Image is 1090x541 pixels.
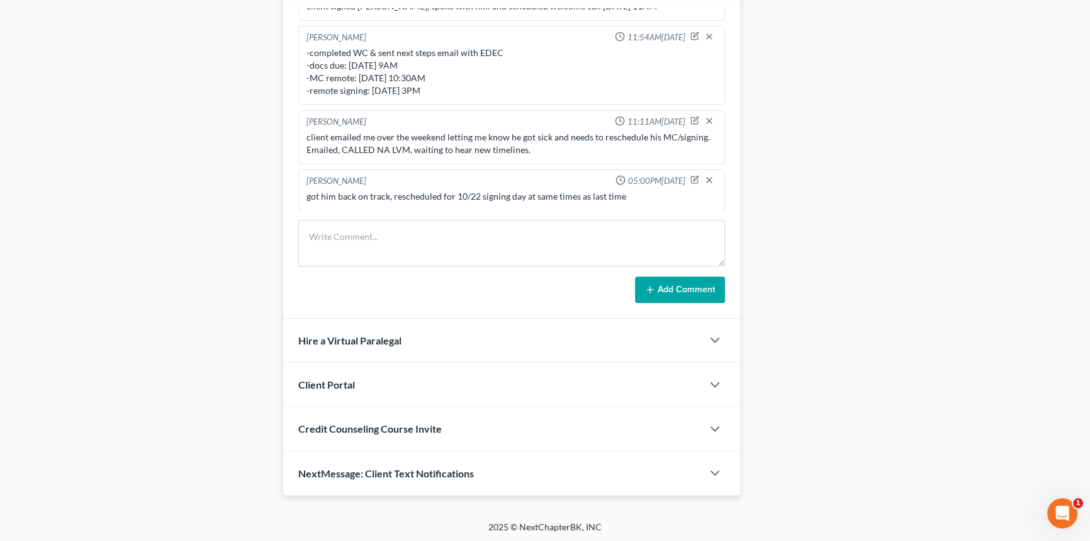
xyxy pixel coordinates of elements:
[306,175,366,188] div: [PERSON_NAME]
[627,116,685,128] span: 11:11AM[DATE]
[306,47,717,97] div: -completed WC & sent next steps email with EDEC -docs due: [DATE] 9AM -MC remote: [DATE] 10:30AM ...
[298,334,402,346] span: Hire a Virtual Paralegal
[306,131,717,156] div: client emailed me over the weekend letting me know he got sick and needs to reschedule his MC/sig...
[306,31,366,44] div: [PERSON_NAME]
[298,379,355,390] span: Client Portal
[298,467,474,479] span: NextMessage: Client Text Notifications
[298,423,442,435] span: Credit Counseling Course Invite
[635,276,725,303] button: Add Comment
[627,31,685,43] span: 11:54AM[DATE]
[1073,498,1083,508] span: 1
[306,116,366,128] div: [PERSON_NAME]
[306,190,717,203] div: got him back on track, rescheduled for 10/22 signing day at same times as last time
[1047,498,1077,528] iframe: Intercom live chat
[628,175,685,187] span: 05:00PM[DATE]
